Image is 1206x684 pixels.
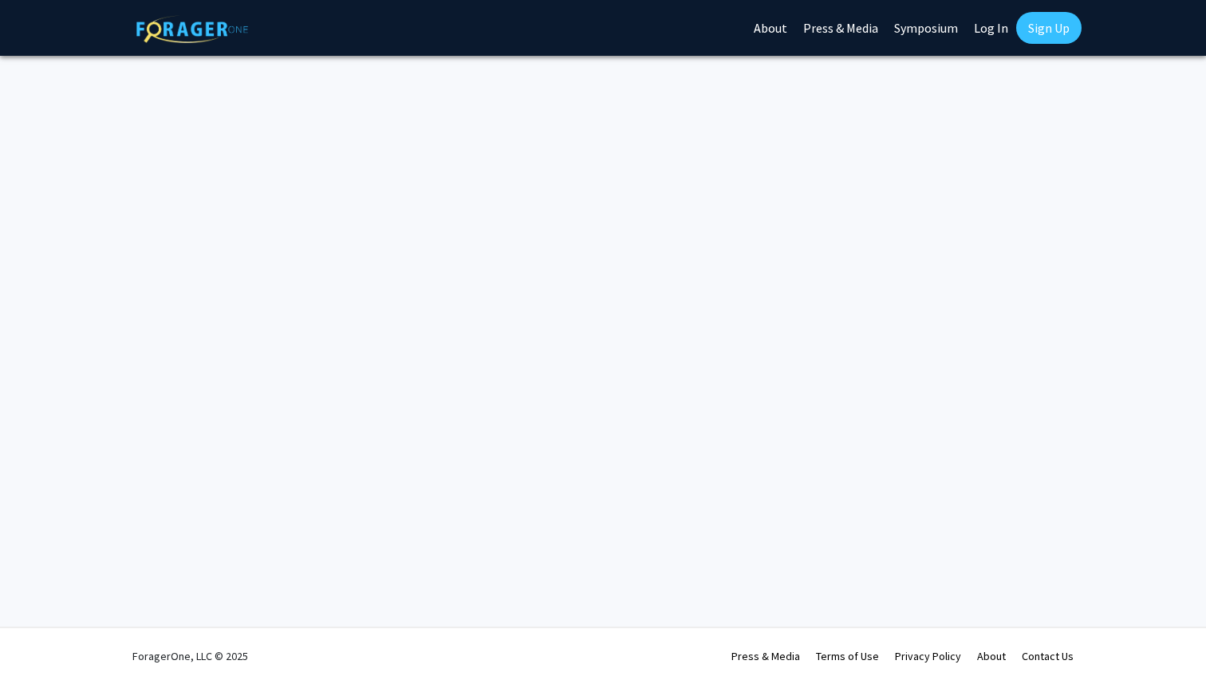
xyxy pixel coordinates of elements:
a: Press & Media [731,649,800,663]
a: About [977,649,1006,663]
a: Contact Us [1022,649,1074,663]
a: Sign Up [1016,12,1082,44]
img: ForagerOne Logo [136,15,248,43]
div: ForagerOne, LLC © 2025 [132,628,248,684]
a: Terms of Use [816,649,879,663]
a: Privacy Policy [895,649,961,663]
